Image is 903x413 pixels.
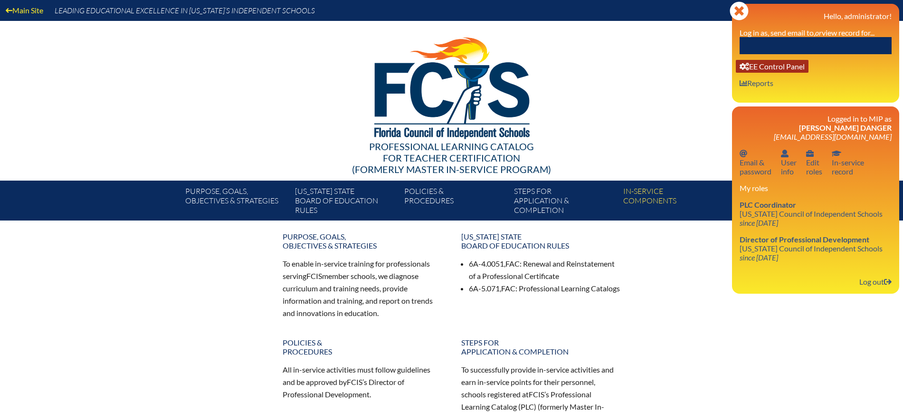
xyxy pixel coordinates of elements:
[736,77,777,89] a: User infoReports
[306,271,322,280] span: FCIS
[806,150,814,157] svg: User info
[2,4,47,17] a: Main Site
[740,235,869,244] span: Director of Professional Development
[353,21,550,151] img: FCISlogo221.eps
[815,28,822,37] i: or
[400,184,510,221] a: Policies &Procedures
[740,200,796,209] span: PLC Coordinator
[291,184,400,221] a: [US_STATE] StateBoard of Education rules
[740,114,892,141] h3: Logged in to MIP as
[740,150,747,157] svg: Email password
[501,284,515,293] span: FAC
[510,184,619,221] a: Steps forapplication & completion
[277,228,448,254] a: Purpose, goals,objectives & strategies
[740,218,778,227] i: since [DATE]
[456,334,627,360] a: Steps forapplication & completion
[799,123,892,132] span: [PERSON_NAME] Danger
[730,1,749,20] svg: Close
[181,184,291,221] a: Purpose, goals,objectives & strategies
[781,150,789,157] svg: User info
[736,147,775,178] a: Email passwordEmail &password
[347,377,362,386] span: FCIS
[802,147,826,178] a: User infoEditroles
[740,183,892,192] h3: My roles
[178,141,725,175] div: Professional Learning Catalog (formerly Master In-service Program)
[884,278,892,286] svg: Log out
[736,198,886,229] a: PLC Coordinator [US_STATE] Council of Independent Schools since [DATE]
[283,258,442,319] p: To enable in-service training for professionals serving member schools, we diagnose curriculum an...
[521,402,534,411] span: PLC
[828,147,868,178] a: In-service recordIn-servicerecord
[740,63,749,70] svg: User info
[740,11,892,20] h3: Hello, administrator!
[832,150,841,157] svg: In-service record
[740,28,874,37] label: Log in as, send email to, view record for...
[736,60,808,73] a: User infoEE Control Panel
[277,334,448,360] a: Policies &Procedures
[855,275,895,288] a: Log outLog out
[469,258,621,282] li: 6A-4.0051, : Renewal and Reinstatement of a Professional Certificate
[456,228,627,254] a: [US_STATE] StateBoard of Education rules
[777,147,800,178] a: User infoUserinfo
[383,152,520,163] span: for Teacher Certification
[736,233,886,264] a: Director of Professional Development [US_STATE] Council of Independent Schools since [DATE]
[740,253,778,262] i: since [DATE]
[505,259,520,268] span: FAC
[529,390,544,399] span: FCIS
[774,132,892,141] span: [EMAIL_ADDRESS][DOMAIN_NAME]
[283,364,442,401] p: All in-service activities must follow guidelines and be approved by ’s Director of Professional D...
[740,79,747,87] svg: User info
[469,282,621,295] li: 6A-5.071, : Professional Learning Catalogs
[619,184,729,221] a: In-servicecomponents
